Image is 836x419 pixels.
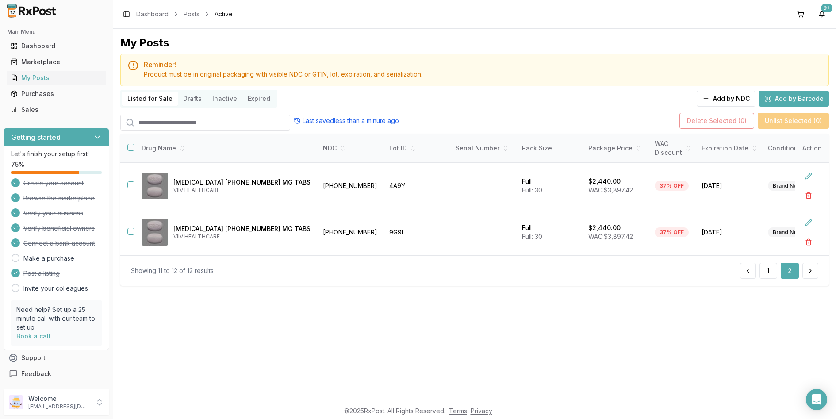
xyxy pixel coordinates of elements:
[173,178,311,187] p: [MEDICAL_DATA] [PHONE_NUMBER] MG TABS
[588,177,621,186] p: $2,440.00
[517,163,583,209] td: Full
[821,4,832,12] div: 9+
[207,92,242,106] button: Inactive
[517,134,583,163] th: Pack Size
[11,105,102,114] div: Sales
[142,144,311,153] div: Drug Name
[144,61,821,68] h5: Reminder!
[318,163,384,209] td: [PHONE_NUMBER]
[11,42,102,50] div: Dashboard
[294,116,399,125] div: Last saved less than a minute ago
[795,134,829,163] th: Action
[768,227,806,237] div: Brand New
[11,58,102,66] div: Marketplace
[456,144,511,153] div: Serial Number
[23,269,60,278] span: Post a listing
[318,209,384,256] td: [PHONE_NUMBER]
[588,186,633,194] span: WAC: $3,897.42
[11,89,102,98] div: Purchases
[449,407,467,415] a: Terms
[323,144,379,153] div: NDC
[471,407,492,415] a: Privacy
[522,186,542,194] span: Full: 30
[28,403,90,410] p: [EMAIL_ADDRESS][DOMAIN_NAME]
[23,239,95,248] span: Connect a bank account
[655,227,689,237] div: 37% OFF
[7,70,106,86] a: My Posts
[389,144,445,153] div: Lot ID
[697,91,755,107] button: Add by NDC
[522,233,542,240] span: Full: 30
[781,263,799,279] button: 2
[120,36,169,50] div: My Posts
[588,233,633,240] span: WAC: $3,897.42
[16,332,50,340] a: Book a call
[801,215,817,231] button: Edit
[517,209,583,256] td: Full
[215,10,233,19] span: Active
[23,179,84,188] span: Create your account
[384,163,450,209] td: 4A9Y
[759,91,829,107] button: Add by Barcode
[23,284,88,293] a: Invite your colleagues
[11,132,61,142] h3: Getting started
[131,266,214,275] div: Showing 11 to 12 of 12 results
[7,28,106,35] h2: Main Menu
[142,219,168,246] img: Triumeq 600-50-300 MG TABS
[173,233,311,240] p: VIIV HEALTHCARE
[4,39,109,53] button: Dashboard
[7,38,106,54] a: Dashboard
[16,305,96,332] p: Need help? Set up a 25 minute call with our team to set up.
[4,366,109,382] button: Feedback
[11,160,24,169] span: 75 %
[242,92,276,106] button: Expired
[173,187,311,194] p: VIIV HEALTHCARE
[21,369,51,378] span: Feedback
[655,181,689,191] div: 37% OFF
[4,103,109,117] button: Sales
[23,194,95,203] span: Browse the marketplace
[144,70,821,79] div: Product must be in original packaging with visible NDC or GTIN, lot, expiration, and serialization.
[4,71,109,85] button: My Posts
[801,168,817,184] button: Edit
[384,209,450,256] td: 9G9L
[23,224,95,233] span: Verify beneficial owners
[23,254,74,263] a: Make a purchase
[4,55,109,69] button: Marketplace
[136,10,233,19] nav: breadcrumb
[702,228,757,237] span: [DATE]
[702,181,757,190] span: [DATE]
[655,139,691,157] div: WAC Discount
[9,395,23,409] img: User avatar
[702,144,757,153] div: Expiration Date
[7,102,106,118] a: Sales
[588,223,621,232] p: $2,440.00
[801,188,817,204] button: Delete
[28,394,90,403] p: Welcome
[588,144,644,153] div: Package Price
[806,389,827,410] div: Open Intercom Messenger
[142,173,168,199] img: Triumeq 600-50-300 MG TABS
[768,181,806,191] div: Brand New
[11,73,102,82] div: My Posts
[4,87,109,101] button: Purchases
[11,150,102,158] p: Let's finish your setup first!
[23,209,83,218] span: Verify your business
[815,7,829,21] button: 9+
[178,92,207,106] button: Drafts
[184,10,199,19] a: Posts
[122,92,178,106] button: Listed for Sale
[136,10,169,19] a: Dashboard
[7,86,106,102] a: Purchases
[4,4,60,18] img: RxPost Logo
[173,224,311,233] p: [MEDICAL_DATA] [PHONE_NUMBER] MG TABS
[759,263,777,279] button: 1
[801,234,817,250] button: Delete
[4,350,109,366] button: Support
[7,54,106,70] a: Marketplace
[763,134,829,163] th: Condition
